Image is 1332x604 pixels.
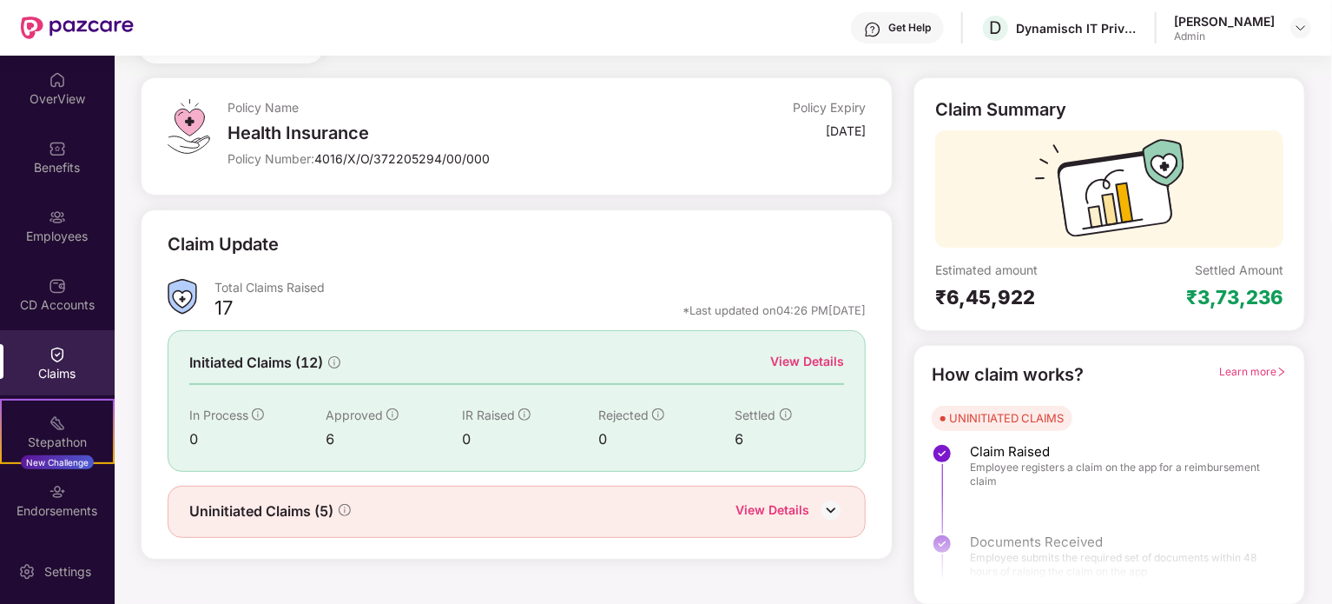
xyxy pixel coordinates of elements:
div: 0 [598,428,735,450]
span: 4016/X/O/372205294/00/000 [314,151,490,166]
span: info-circle [518,408,531,421]
img: svg+xml;base64,PHN2ZyB3aWR0aD0iMTcyIiBoZWlnaHQ9IjExMyIgdmlld0JveD0iMCAwIDE3MiAxMTMiIGZpbGw9Im5vbm... [1035,139,1184,248]
img: svg+xml;base64,PHN2ZyBpZD0iSGVscC0zMngzMiIgeG1sbnM9Imh0dHA6Ly93d3cudzMub3JnLzIwMDAvc3ZnIiB3aWR0aD... [864,21,881,38]
span: Uninitiated Claims (5) [189,501,333,522]
img: svg+xml;base64,PHN2ZyBpZD0iU3RlcC1Eb25lLTMyeDMyIiB4bWxucz0iaHR0cDovL3d3dy53My5vcmcvMjAwMC9zdmciIH... [932,443,953,464]
div: 6 [735,428,845,450]
div: 0 [462,428,598,450]
img: New Pazcare Logo [21,17,134,39]
img: svg+xml;base64,PHN2ZyBpZD0iU2V0dGluZy0yMHgyMCIgeG1sbnM9Imh0dHA6Ly93d3cudzMub3JnLzIwMDAvc3ZnIiB3aW... [18,563,36,581]
div: Settled Amount [1195,262,1283,278]
div: Policy Number: [227,150,653,167]
span: info-circle [386,408,399,421]
img: svg+xml;base64,PHN2ZyBpZD0iQ0RfQWNjb3VudHMiIGRhdGEtbmFtZT0iQ0QgQWNjb3VudHMiIHhtbG5zPSJodHRwOi8vd3... [49,277,66,295]
div: How claim works? [932,362,1084,388]
div: 17 [214,295,233,325]
span: right [1276,367,1287,377]
span: Rejected [598,408,649,422]
div: Admin [1174,30,1275,43]
span: IR Raised [462,408,515,422]
div: Policy Expiry [793,99,866,116]
div: [DATE] [826,123,866,139]
span: In Process [189,408,248,422]
div: Dynamisch IT Private Limited [1016,20,1137,37]
div: *Last updated on 04:26 PM[DATE] [682,302,866,318]
span: Employee registers a claim on the app for a reimbursement claim [970,461,1269,488]
img: DownIcon [818,497,844,523]
img: svg+xml;base64,PHN2ZyBpZD0iRW1wbG95ZWVzIiB4bWxucz0iaHR0cDovL3d3dy53My5vcmcvMjAwMC9zdmciIHdpZHRoPS... [49,209,66,226]
div: 6 [326,428,462,450]
span: info-circle [652,408,664,421]
img: svg+xml;base64,PHN2ZyBpZD0iRHJvcGRvd24tMzJ4MzIiIHhtbG5zPSJodHRwOi8vd3d3LnczLm9yZy8yMDAwL3N2ZyIgd2... [1294,21,1308,35]
div: Total Claims Raised [214,279,867,295]
div: Get Help [888,21,931,35]
span: Claim Raised [970,443,1269,461]
img: svg+xml;base64,PHN2ZyBpZD0iQ2xhaW0iIHhtbG5zPSJodHRwOi8vd3d3LnczLm9yZy8yMDAwL3N2ZyIgd2lkdGg9IjIwIi... [49,346,66,363]
div: Policy Name [227,99,653,116]
span: info-circle [780,408,792,421]
div: Claim Summary [935,99,1066,120]
div: View Details [735,501,809,523]
img: svg+xml;base64,PHN2ZyBpZD0iSG9tZSIgeG1sbnM9Imh0dHA6Ly93d3cudzMub3JnLzIwMDAvc3ZnIiB3aWR0aD0iMjAiIG... [49,71,66,89]
span: Settled [735,408,776,422]
img: svg+xml;base64,PHN2ZyB4bWxucz0iaHR0cDovL3d3dy53My5vcmcvMjAwMC9zdmciIHdpZHRoPSI0OS4zMiIgaGVpZ2h0PS... [168,99,210,154]
span: Approved [326,408,383,422]
img: svg+xml;base64,PHN2ZyB4bWxucz0iaHR0cDovL3d3dy53My5vcmcvMjAwMC9zdmciIHdpZHRoPSIyMSIgaGVpZ2h0PSIyMC... [49,415,66,432]
span: info-circle [328,356,340,368]
div: UNINITIATED CLAIMS [949,409,1064,427]
div: View Details [770,352,844,371]
span: D [990,17,1002,38]
div: New Challenge [21,455,94,469]
img: svg+xml;base64,PHN2ZyBpZD0iRW5kb3JzZW1lbnRzIiB4bWxucz0iaHR0cDovL3d3dy53My5vcmcvMjAwMC9zdmciIHdpZH... [49,483,66,501]
div: ₹6,45,922 [935,285,1110,309]
div: [PERSON_NAME] [1174,13,1275,30]
span: info-circle [252,408,264,421]
img: svg+xml;base64,PHN2ZyBpZD0iQmVuZWZpdHMiIHhtbG5zPSJodHRwOi8vd3d3LnczLm9yZy8yMDAwL3N2ZyIgd2lkdGg9Ij... [49,140,66,157]
div: 0 [189,428,326,450]
div: Settings [39,563,96,581]
span: Learn more [1219,365,1287,378]
div: Estimated amount [935,262,1110,278]
div: Claim Update [168,231,279,258]
span: info-circle [339,504,351,516]
img: ClaimsSummaryIcon [168,279,197,315]
div: Health Insurance [227,123,653,143]
span: Initiated Claims (12) [189,352,323,374]
div: ₹3,73,236 [1186,285,1283,309]
div: Stepathon [2,434,113,451]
